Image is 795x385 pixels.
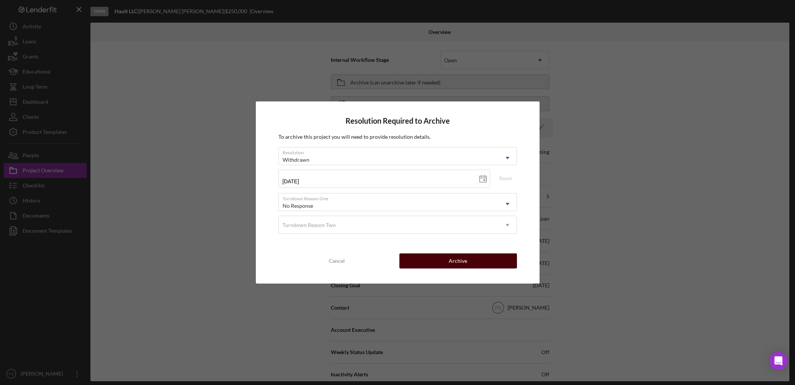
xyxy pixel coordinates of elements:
[283,222,336,228] div: Turndown Reason Two
[494,173,517,184] button: Reset
[278,133,517,141] p: To archive this project you will need to provide resolution details.
[499,173,512,184] div: Reset
[278,117,517,125] h4: Resolution Required to Archive
[278,253,396,268] button: Cancel
[283,203,313,209] div: No Response
[283,157,309,163] div: Withdrawn
[449,253,467,268] div: Archive
[329,253,345,268] div: Cancel
[769,352,787,370] div: Open Intercom Messenger
[399,253,517,268] button: Archive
